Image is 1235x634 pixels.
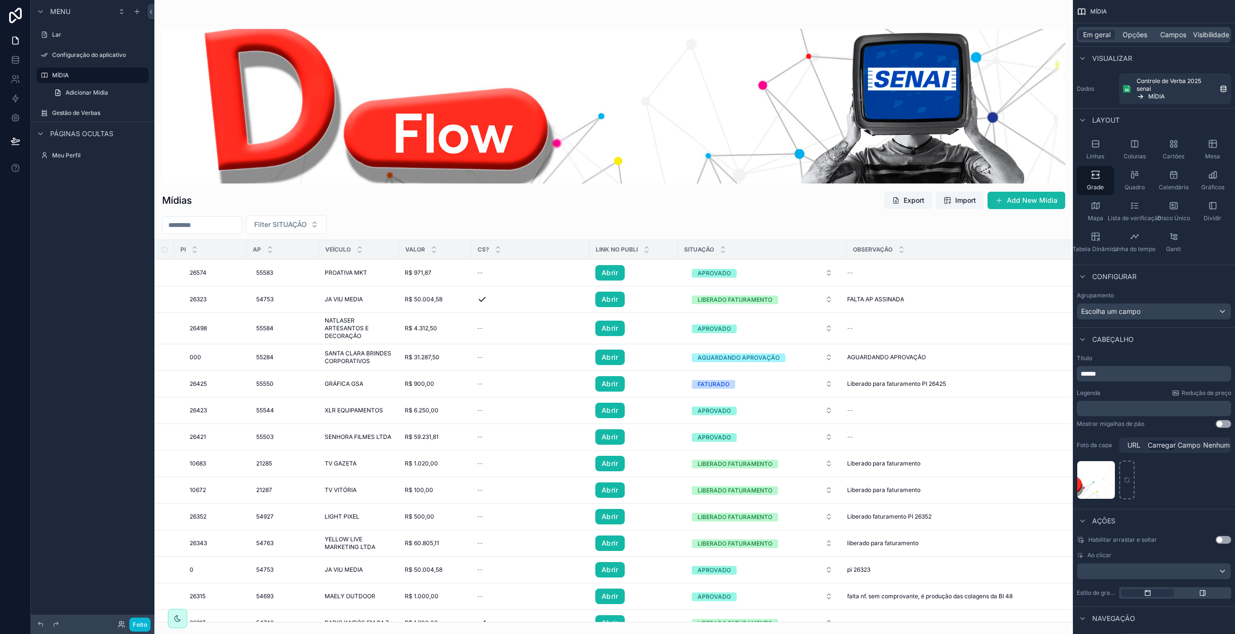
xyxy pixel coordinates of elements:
a: JA VIU MEDIA [325,296,393,303]
span: LIGHT PIXEL [325,513,359,521]
span: RADIO KAIRÓS FM 94,7 [325,619,389,627]
a: 54763 [252,535,313,551]
span: R$ 50.004,58 [405,566,442,574]
a: TV VITÓRIA [325,486,393,494]
a: MAELY OUTDOOR [325,592,393,600]
img: Logotipo do Planilhas Google [1123,85,1131,93]
a: 55503 [252,429,313,445]
a: NATLASER ARTESANTOS E DECORAÇÃO [325,317,393,340]
a: -- [477,324,584,332]
span: 26498 [190,324,207,332]
a: liberado para faturamento [847,539,1060,547]
button: Grade [1077,166,1114,195]
a: R$ 500,00 [405,513,466,521]
a: Abrir [595,456,672,471]
span: R$ 6.250,00 [405,407,439,414]
a: 54927 [252,509,313,524]
span: R$ 60.805,11 [405,539,439,547]
button: Feito [129,618,151,632]
a: Abrir [595,292,625,307]
font: Lar [52,31,61,38]
span: 26343 [190,539,207,547]
a: Abrir [595,456,625,471]
a: -- [477,269,584,277]
span: R$ 1.000,00 [405,592,439,600]
span: 55544 [256,407,274,414]
span: SENHORA FILMES LTDA [325,433,391,441]
span: JA VIU MEDIA [325,296,363,303]
div: APROVADO [698,407,731,415]
div: FATURADO [698,380,729,389]
button: Select Button [684,614,840,632]
a: Abrir [595,589,625,604]
a: -- [477,513,584,521]
button: Select Button [684,264,840,282]
font: Linhas [1086,153,1104,160]
a: 54753 [252,562,313,578]
span: Liberado para faturamento [847,486,920,494]
font: MÍDIA [1148,93,1165,100]
span: TV VITÓRIA [325,486,357,494]
button: Calendário [1155,166,1192,195]
a: 10672 [186,482,241,498]
a: -- [477,566,584,574]
a: Gestão de Verbas [37,105,149,121]
font: Mesa [1205,153,1220,160]
a: Abrir [595,615,625,631]
a: -- [847,269,1060,277]
a: PROATIVA MKT [325,269,393,277]
font: Gantt [1166,245,1181,253]
font: Calendário [1159,183,1189,191]
a: Controle de Verba 2025 senaiMÍDIA [1119,73,1231,104]
span: MAELY OUTDOOR [325,592,375,600]
button: Select Button [684,291,840,308]
span: liberado para faturamento [847,539,919,547]
span: 0 [190,566,193,574]
font: MÍDIA [1090,8,1107,15]
span: -- [847,433,853,441]
span: -- [847,324,853,332]
a: R$ 971,87 [405,269,466,277]
a: R$ 1.020,00 [405,460,466,467]
span: 55584 [256,324,274,332]
span: Liberado para faturamento [847,460,920,467]
span: 55550 [256,380,274,388]
span: 26425 [190,380,207,388]
a: Abrir [595,350,625,365]
span: 55284 [256,353,274,361]
span: -- [477,324,483,332]
a: Liberado para faturamento [847,460,1060,467]
font: Controle de Verba 2025 senai [1137,77,1201,92]
button: Select Button [684,428,840,446]
span: -- [477,460,483,467]
a: Select Button [684,348,841,366]
a: 26352 [186,509,241,524]
a: -- [477,407,584,414]
span: R$ 50.004,58 [405,296,442,303]
a: Lar [37,27,149,42]
button: Select Button [684,481,840,499]
button: Select Button [684,455,840,472]
span: 21285 [256,460,272,467]
a: 55550 [252,376,313,392]
a: Abrir [595,403,672,418]
a: Abrir [595,376,672,392]
span: 54763 [256,539,274,547]
font: Quadro [1125,183,1145,191]
button: Select Button [684,561,840,578]
div: LIBERADO FATURAMENTO [698,619,772,628]
a: 26317 [186,615,241,631]
div: APROVADO [698,324,731,333]
a: SANTA CLARA BRINDES CORPORATIVOS [325,350,393,365]
font: Adicionar Mídia [66,89,108,96]
a: RADIO KAIRÓS FM 94,7 [325,619,393,627]
div: APROVADO [698,269,731,278]
a: Abrir [595,350,672,365]
a: Abrir [595,562,625,578]
button: Cartões [1155,135,1192,164]
span: Liberado para faturamento PI 26425 [847,380,946,388]
a: R$ 60.805,11 [405,539,466,547]
span: 26317 [190,619,206,627]
span: 55503 [256,433,274,441]
span: R$ 100,00 [405,486,433,494]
